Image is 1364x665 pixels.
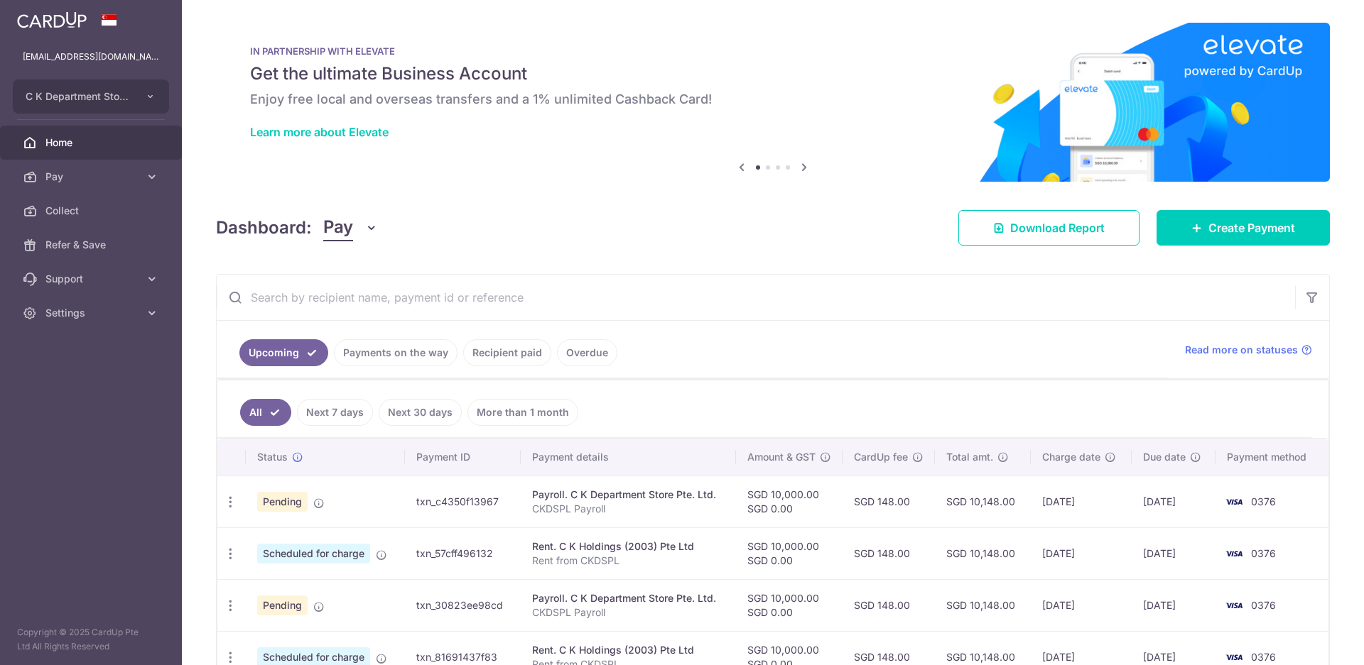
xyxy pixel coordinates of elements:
span: Pay [45,170,139,184]
span: Home [45,136,139,150]
th: Payment method [1216,439,1328,476]
button: C K Department Store Pte. Ltd. [13,79,169,114]
div: Rent. C K Holdings (2003) Pte Ltd [532,643,725,657]
span: Pay [323,214,353,241]
span: Create Payment [1208,219,1295,236]
a: All [240,399,291,426]
td: [DATE] [1031,527,1132,579]
a: Next 30 days [379,399,462,426]
span: Pending [257,492,308,512]
a: Create Payment [1157,210,1330,246]
td: txn_30823ee98cd [405,579,521,631]
img: Renovation banner [216,23,1330,182]
h6: Enjoy free local and overseas transfers and a 1% unlimited Cashback Card! [250,91,1296,108]
span: Download Report [1010,219,1105,236]
td: SGD 10,148.00 [935,579,1031,631]
p: [EMAIL_ADDRESS][DOMAIN_NAME] [23,50,159,64]
td: SGD 10,148.00 [935,476,1031,527]
td: txn_c4350f13967 [405,476,521,527]
span: Total amt. [946,450,993,464]
span: Status [257,450,288,464]
img: CardUp [17,11,87,28]
td: [DATE] [1132,476,1216,527]
th: Payment ID [405,439,521,476]
div: Rent. C K Holdings (2003) Pte Ltd [532,539,725,554]
h5: Get the ultimate Business Account [250,62,1296,85]
span: Settings [45,306,139,320]
span: Scheduled for charge [257,544,370,564]
span: Due date [1143,450,1186,464]
span: Pending [257,595,308,615]
span: Support [45,272,139,286]
div: Payroll. C K Department Store Pte. Ltd. [532,488,725,502]
span: Charge date [1042,450,1100,464]
img: Bank Card [1220,545,1248,562]
td: [DATE] [1031,579,1132,631]
td: SGD 148.00 [843,579,935,631]
a: Upcoming [239,339,328,366]
td: SGD 148.00 [843,476,935,527]
span: 0376 [1251,495,1276,507]
img: Bank Card [1220,597,1248,614]
td: SGD 10,000.00 SGD 0.00 [736,527,843,579]
td: [DATE] [1132,527,1216,579]
img: Bank Card [1220,493,1248,510]
a: Download Report [958,210,1140,246]
a: Next 7 days [297,399,373,426]
div: Payroll. C K Department Store Pte. Ltd. [532,591,725,605]
a: Recipient paid [463,339,551,366]
td: SGD 148.00 [843,527,935,579]
td: [DATE] [1031,476,1132,527]
th: Payment details [521,439,736,476]
td: SGD 10,000.00 SGD 0.00 [736,579,843,631]
p: CKDSPL Payroll [532,502,725,516]
span: C K Department Store Pte. Ltd. [26,89,131,104]
span: Collect [45,204,139,218]
p: CKDSPL Payroll [532,605,725,620]
td: txn_57cff496132 [405,527,521,579]
span: Refer & Save [45,238,139,252]
span: CardUp fee [854,450,908,464]
h4: Dashboard: [216,215,312,241]
span: 0376 [1251,547,1276,559]
p: Rent from CKDSPL [532,554,725,568]
button: Pay [323,214,378,241]
a: Overdue [557,339,617,366]
input: Search by recipient name, payment id or reference [217,275,1295,320]
td: [DATE] [1132,579,1216,631]
a: Payments on the way [334,339,458,366]
a: Read more on statuses [1185,343,1312,357]
span: Amount & GST [747,450,816,464]
a: More than 1 month [467,399,578,426]
span: 0376 [1251,651,1276,663]
td: SGD 10,000.00 SGD 0.00 [736,476,843,527]
a: Learn more about Elevate [250,125,389,139]
span: Read more on statuses [1185,343,1298,357]
p: IN PARTNERSHIP WITH ELEVATE [250,45,1296,57]
td: SGD 10,148.00 [935,527,1031,579]
span: 0376 [1251,599,1276,611]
